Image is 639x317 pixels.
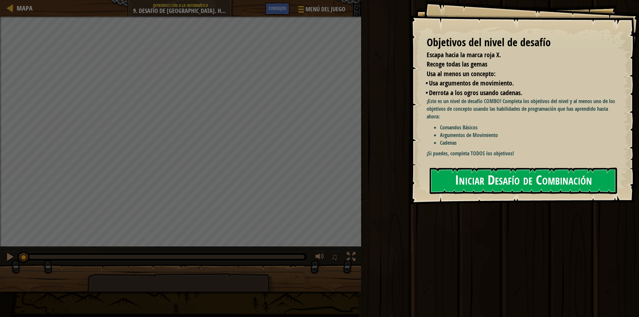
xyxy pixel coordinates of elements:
span: Recoge todas las gemas [427,60,487,69]
button: ♫ [330,251,341,264]
span: Consejos [269,5,286,11]
li: Cadenas [440,139,621,147]
span: Escapa hacia la marca roja X. [427,50,501,59]
button: Alterna pantalla completa. [344,251,358,264]
li: Escapa hacia la marca roja X. [418,50,614,60]
li: Recoge todas las gemas [418,60,614,69]
li: Derrota a los ogros usando cadenas. [425,88,614,98]
div: Objetivos del nivel de desafío [427,35,616,50]
button: Menú del Juego [293,3,349,18]
li: Comandos Básicos [440,124,621,131]
i: • [425,79,427,87]
li: Argumentos de Movimiento [440,131,621,139]
p: ¡Este es un nivel de desafío COMBO! Completa los objetivos del nivel y al menos uno de los objeti... [427,97,621,120]
span: Usa argumentos de movimiento. [429,79,514,87]
a: Mapa [13,4,33,13]
span: Mapa [17,4,33,13]
li: Usa al menos un concepto: [418,69,614,79]
button: Ajustar volúmen [313,251,326,264]
button: Ctrl + P: Pause [3,251,17,264]
span: Menú del Juego [306,5,345,14]
button: Iniciar Desafío de Combinación [430,168,617,194]
span: ♫ [331,252,338,262]
i: • [425,88,427,97]
li: Usa argumentos de movimiento. [425,79,614,88]
span: Derrota a los ogros usando cadenas. [429,88,522,97]
span: Usa al menos un concepto: [427,69,496,78]
p: ¡Si puedes, completa TODOS los objetivos! [427,150,621,157]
